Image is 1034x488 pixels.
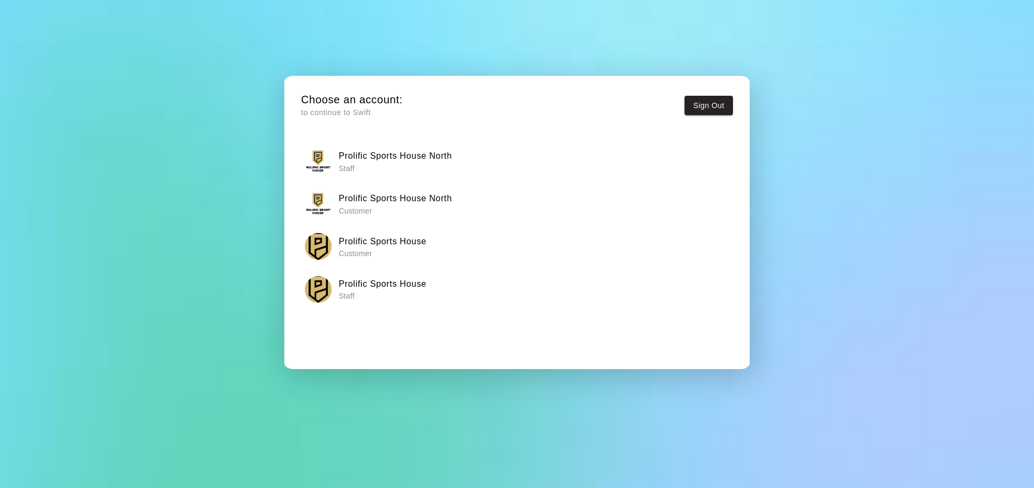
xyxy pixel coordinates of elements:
[339,163,452,174] p: Staff
[339,277,427,291] h6: Prolific Sports House
[339,291,427,301] p: Staff
[339,235,427,249] h6: Prolific Sports House
[305,148,332,175] img: Prolific Sports House North
[301,93,403,107] h5: Choose an account:
[339,192,452,206] h6: Prolific Sports House North
[339,149,452,163] h6: Prolific Sports House North
[305,190,332,217] img: Prolific Sports House North
[305,276,332,303] img: Prolific Sports House
[684,96,733,116] button: Sign Out
[301,187,733,221] button: Prolific Sports House NorthProlific Sports House North Customer
[301,144,733,178] button: Prolific Sports House NorthProlific Sports House North Staff
[301,107,403,118] p: to continue to Swift
[301,272,733,306] button: Prolific Sports HouseProlific Sports House Staff
[339,206,452,216] p: Customer
[305,233,332,260] img: Prolific Sports House
[339,248,427,259] p: Customer
[301,230,733,264] button: Prolific Sports HouseProlific Sports House Customer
